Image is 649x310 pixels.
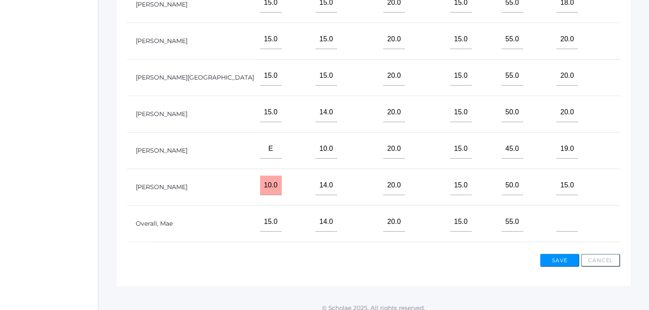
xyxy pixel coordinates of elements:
button: Save [540,254,579,267]
a: [PERSON_NAME] [136,183,187,191]
a: [PERSON_NAME] [136,147,187,154]
a: [PERSON_NAME] [136,37,187,45]
a: [PERSON_NAME][GEOGRAPHIC_DATA] [136,73,254,81]
a: [PERSON_NAME] [136,0,187,8]
a: Overall, Mae [136,220,173,227]
a: [PERSON_NAME] [136,110,187,118]
button: Cancel [581,254,620,267]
